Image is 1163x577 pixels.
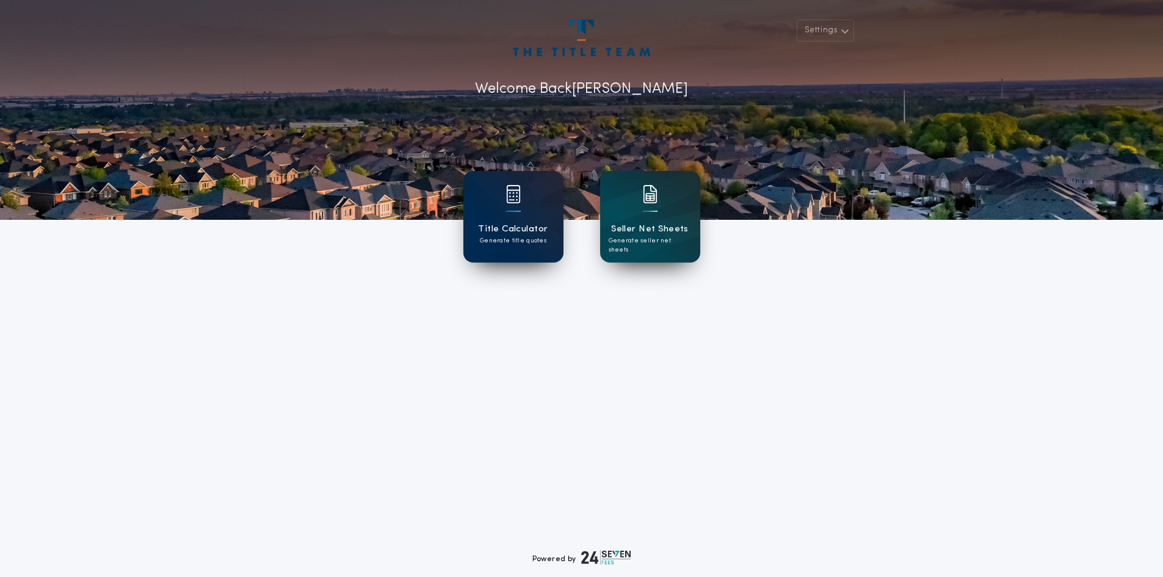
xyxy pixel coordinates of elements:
[581,550,631,565] img: logo
[600,171,700,263] a: card iconSeller Net SheetsGenerate seller net sheets
[463,171,563,263] a: card iconTitle CalculatorGenerate title quotes
[643,185,658,203] img: card icon
[480,236,546,245] p: Generate title quotes
[611,222,689,236] h1: Seller Net Sheets
[475,78,688,100] p: Welcome Back [PERSON_NAME]
[506,185,521,203] img: card icon
[532,550,631,565] div: Powered by
[609,236,692,255] p: Generate seller net sheets
[513,20,650,56] img: account-logo
[478,222,548,236] h1: Title Calculator
[797,20,854,42] button: Settings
